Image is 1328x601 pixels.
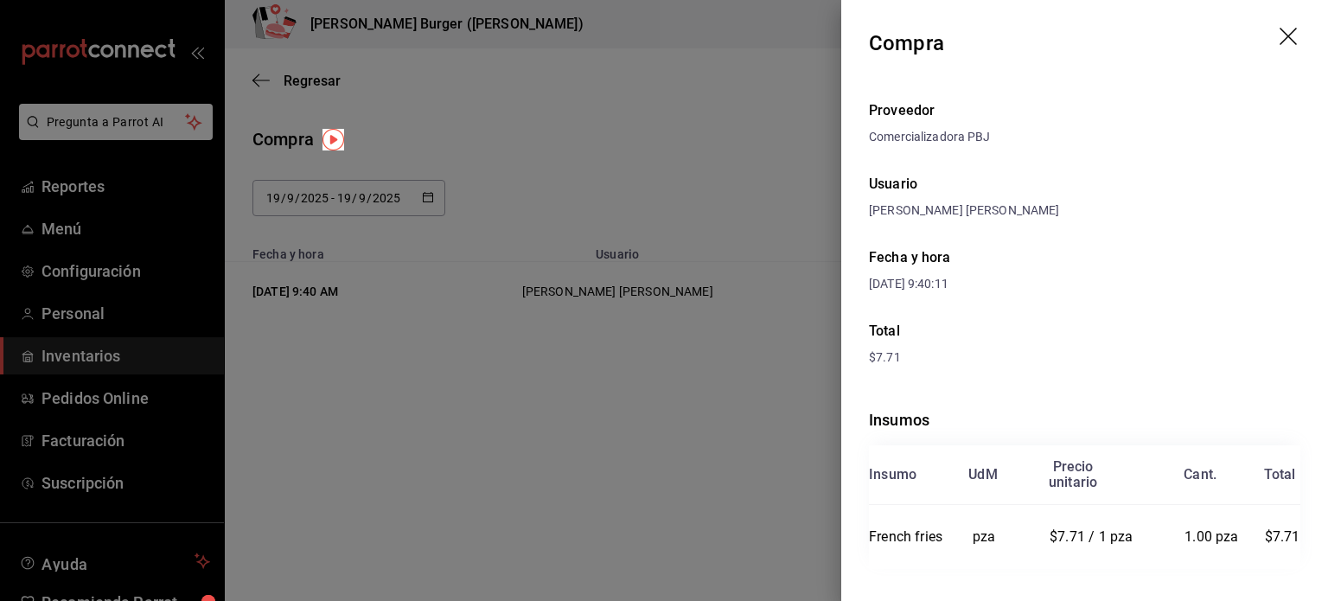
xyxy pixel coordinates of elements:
div: Precio unitario [1049,459,1097,490]
div: Total [869,321,1300,342]
div: Total [1264,467,1295,483]
div: Fecha y hora [869,247,1085,268]
div: Compra [869,28,944,59]
td: pza [943,505,1024,569]
div: Usuario [869,174,1300,195]
div: Cant. [1184,467,1216,483]
span: $7.71 / 1 pza [1050,528,1133,545]
div: [PERSON_NAME] [PERSON_NAME] [869,201,1300,220]
button: drag [1280,28,1300,48]
span: $7.71 [869,350,901,364]
span: $7.71 [1265,528,1300,545]
div: UdM [968,467,998,483]
div: Insumos [869,408,1300,432]
span: 1.00 pza [1184,528,1238,545]
img: Tooltip marker [322,129,344,150]
td: French fries [869,505,943,569]
div: Comercializadora PBJ [869,128,1300,146]
div: Insumo [869,467,916,483]
div: Proveedor [869,100,1300,121]
div: [DATE] 9:40:11 [869,275,1085,293]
